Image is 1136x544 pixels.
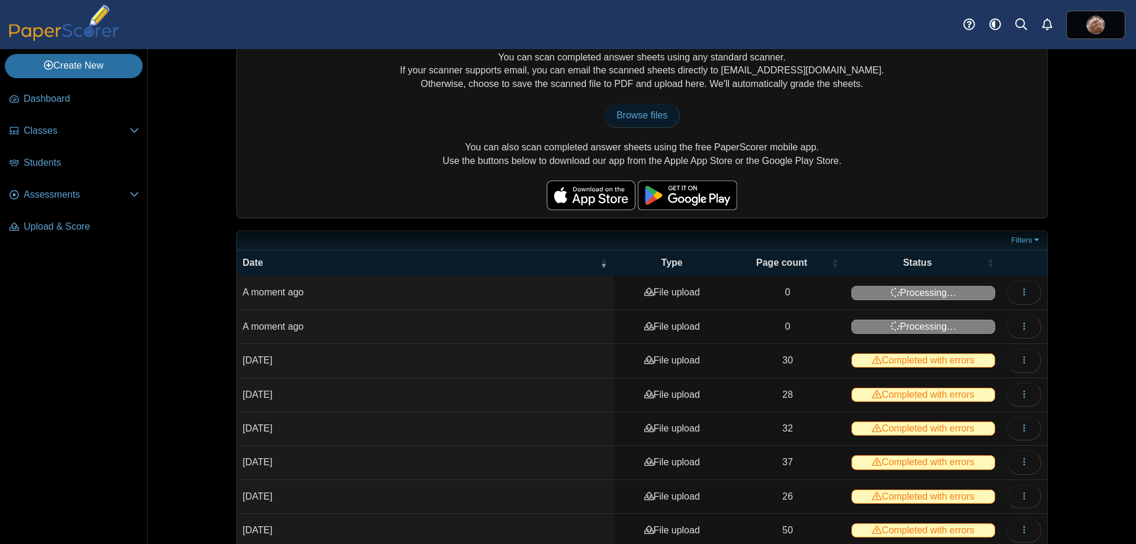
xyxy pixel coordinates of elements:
[617,110,667,120] span: Browse files
[24,124,130,137] span: Classes
[1034,12,1060,38] a: Alerts
[730,480,845,514] td: 26
[851,523,995,537] span: Completed with errors
[24,156,139,169] span: Students
[614,446,730,479] td: File upload
[730,378,845,412] td: 28
[730,276,845,310] td: 0
[547,181,635,210] img: apple-store-badge.svg
[243,491,272,501] time: Jun 6, 2025 at 8:50 AM
[987,250,994,275] span: Status : Activate to sort
[614,344,730,378] td: File upload
[243,423,272,433] time: Jun 9, 2025 at 12:08 PM
[5,181,144,210] a: Assessments
[851,353,995,368] span: Completed with errors
[831,250,838,275] span: Page count : Activate to sort
[604,104,680,127] a: Browse files
[851,421,995,436] span: Completed with errors
[614,480,730,514] td: File upload
[5,5,123,41] img: PaperScorer
[730,310,845,344] td: 0
[24,220,139,233] span: Upload & Score
[1086,15,1105,34] span: Jean-Paul Whittall
[243,257,263,268] span: Date
[903,257,932,268] span: Status
[614,412,730,446] td: File upload
[730,412,845,446] td: 32
[1008,234,1044,246] a: Filters
[661,257,683,268] span: Type
[243,390,272,400] time: Jun 9, 2025 at 12:08 PM
[243,321,304,331] time: Sep 15, 2025 at 9:22 AM
[1086,15,1105,34] img: ps.7gEweUQfp4xW3wTN
[756,257,807,268] span: Page count
[5,213,144,242] a: Upload & Score
[24,92,139,105] span: Dashboard
[730,344,845,378] td: 30
[730,446,845,479] td: 37
[5,54,143,78] a: Create New
[237,47,1047,218] div: You can scan completed answer sheets using any standard scanner. If your scanner supports email, ...
[243,525,272,535] time: May 29, 2025 at 9:54 AM
[600,250,607,275] span: Date : Activate to remove sorting
[24,188,130,201] span: Assessments
[5,85,144,114] a: Dashboard
[638,181,737,210] img: google-play-badge.png
[851,388,995,402] span: Completed with errors
[243,355,272,365] time: Jun 9, 2025 at 12:09 PM
[851,286,995,300] span: Processing…
[5,149,144,178] a: Students
[851,490,995,504] span: Completed with errors
[5,33,123,43] a: PaperScorer
[1066,11,1125,39] a: ps.7gEweUQfp4xW3wTN
[243,457,272,467] time: Jun 9, 2025 at 12:07 PM
[614,276,730,310] td: File upload
[5,117,144,146] a: Classes
[851,455,995,469] span: Completed with errors
[243,287,304,297] time: Sep 15, 2025 at 9:22 AM
[614,378,730,412] td: File upload
[851,320,995,334] span: Processing…
[614,310,730,344] td: File upload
